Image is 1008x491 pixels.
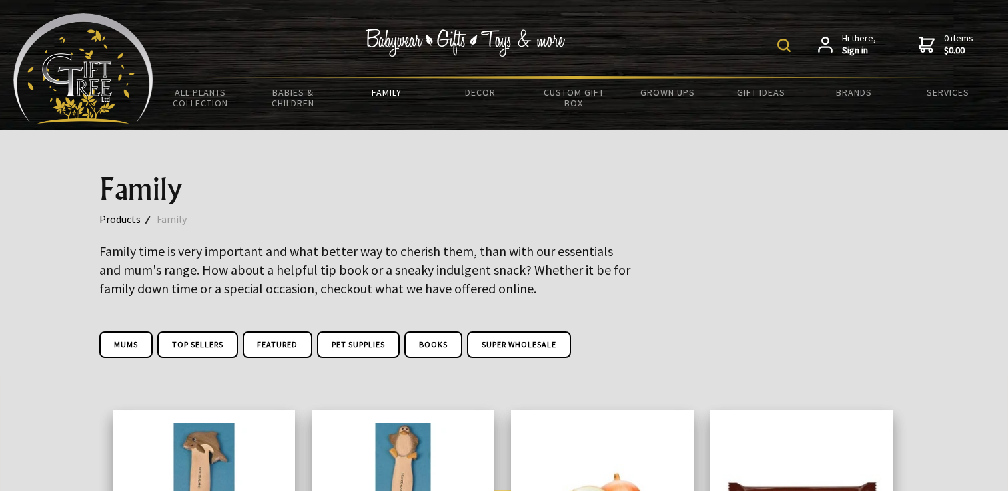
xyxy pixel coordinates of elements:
a: Featured [243,331,312,358]
img: product search [777,39,791,52]
a: Gift Ideas [714,79,807,106]
a: Mums [99,331,153,358]
a: 0 items$0.00 [919,33,973,56]
a: Hi there,Sign in [818,33,876,56]
strong: $0.00 [944,45,973,57]
a: Books [404,331,462,358]
a: Babies & Children [247,79,340,117]
strong: Sign in [842,45,876,57]
img: Babyware - Gifts - Toys and more... [13,13,153,124]
a: Grown Ups [621,79,714,106]
a: Family [340,79,434,106]
a: Top Sellers [157,331,238,358]
span: Hi there, [842,33,876,56]
a: All Plants Collection [153,79,247,117]
a: Pet Supplies [317,331,400,358]
a: Custom Gift Box [527,79,620,117]
a: Products [99,210,157,228]
a: Super Wholesale [467,331,571,358]
img: Babywear - Gifts - Toys & more [366,29,566,57]
a: Decor [434,79,527,106]
a: Services [901,79,995,106]
a: Family [157,210,203,228]
h1: Family [99,173,909,205]
span: 0 items [944,32,973,56]
a: Brands [807,79,901,106]
big: Family time is very important and what better way to cherish them, than with our essentials and m... [99,243,630,297]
